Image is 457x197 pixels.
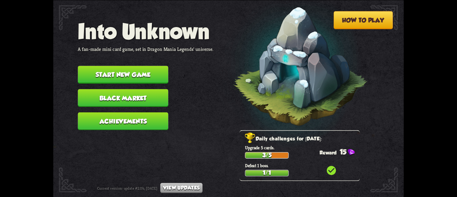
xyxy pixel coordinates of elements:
[245,170,288,176] div: 1/1
[97,183,202,193] div: Current version: update #2.0b, [DATE]
[245,134,360,143] h2: Daily challenges for [DATE]:
[334,11,393,29] button: How to play
[245,163,360,168] p: Defeat 1 boss.
[245,145,360,150] p: Upgrade 5 cards.
[245,152,288,158] div: 3/5
[160,183,202,193] button: View updates
[78,89,168,107] button: Black Market
[78,112,168,130] button: Achievements
[245,132,256,143] img: Golden_Trophy_Icon.png
[78,46,213,52] p: A fan-made mini card game, set in Dragon Mania Legends' universe.
[326,165,337,176] i: check_circle
[78,19,213,43] h1: Into Unknown
[320,147,360,156] div: 15
[78,66,168,84] button: Start new game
